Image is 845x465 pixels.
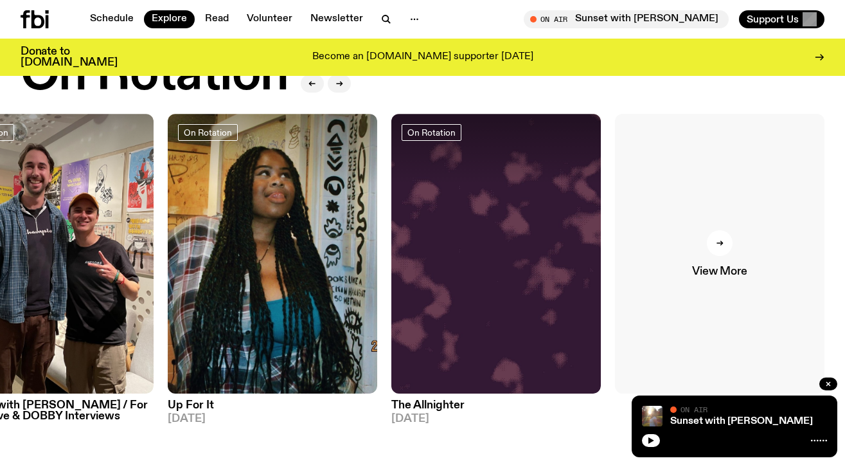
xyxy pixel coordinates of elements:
[615,114,824,394] a: View More
[692,266,747,277] span: View More
[407,128,456,138] span: On Rotation
[144,10,195,28] a: Explore
[197,10,236,28] a: Read
[168,400,377,411] h3: Up For It
[391,414,601,424] span: [DATE]
[184,128,232,138] span: On Rotation
[739,10,824,28] button: Support Us
[312,51,533,63] p: Become an [DOMAIN_NAME] supporter [DATE]
[303,10,371,28] a: Newsletter
[391,400,601,411] h3: The Allnighter
[680,405,707,414] span: On Air
[168,114,377,394] img: Ify - a Brown Skin girl with black braided twists, looking up to the side with her tongue stickin...
[21,51,288,100] h2: On Rotation
[670,416,813,426] a: Sunset with [PERSON_NAME]
[402,124,461,141] a: On Rotation
[21,46,118,68] h3: Donate to [DOMAIN_NAME]
[82,10,141,28] a: Schedule
[168,414,377,424] span: [DATE]
[178,124,238,141] a: On Rotation
[391,394,601,424] a: The Allnighter[DATE]
[239,10,300,28] a: Volunteer
[168,394,377,424] a: Up For It[DATE]
[747,14,799,25] span: Support Us
[524,10,729,28] button: On AirSunset with [PERSON_NAME]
